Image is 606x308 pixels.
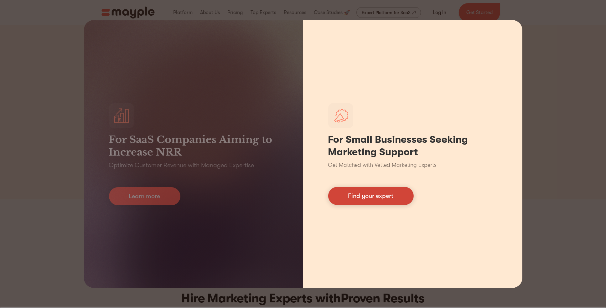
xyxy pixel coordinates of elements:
[328,133,497,158] h1: For Small Businesses Seeking Marketing Support
[328,187,414,205] a: Find your expert
[328,161,437,169] p: Get Matched with Vetted Marketing Experts
[109,187,180,205] a: Learn more
[109,133,278,158] h3: For SaaS Companies Aiming to Increase NRR
[109,161,254,170] p: Optimize Customer Revenue with Managed Expertise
